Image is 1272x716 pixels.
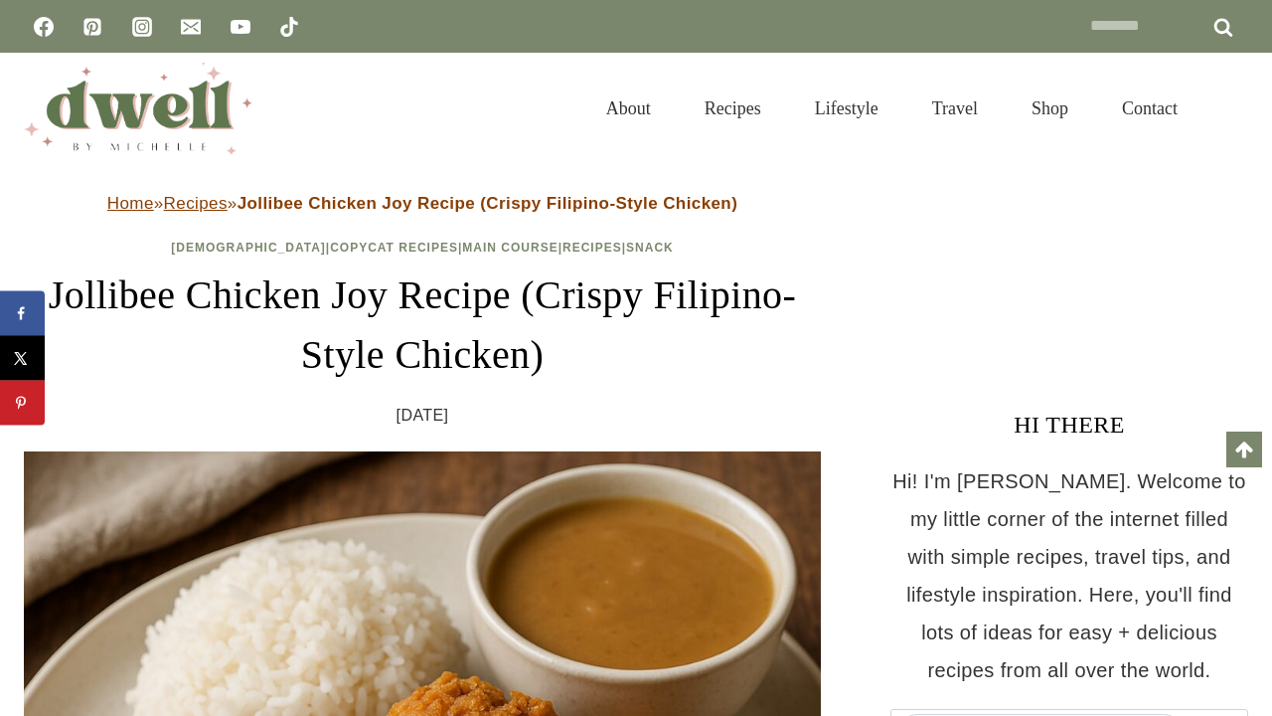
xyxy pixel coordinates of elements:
[171,241,674,255] span: | | | |
[1095,74,1204,143] a: Contact
[1214,91,1248,125] button: View Search Form
[164,194,228,213] a: Recipes
[562,241,622,255] a: Recipes
[1005,74,1095,143] a: Shop
[626,241,674,255] a: Snack
[890,407,1248,443] h3: HI THERE
[24,63,252,154] img: DWELL by michelle
[462,241,557,255] a: Main Course
[171,241,326,255] a: [DEMOGRAPHIC_DATA]
[1226,432,1262,467] a: Scroll to top
[171,7,211,47] a: Email
[24,266,821,385] h1: Jollibee Chicken Joy Recipe (Crispy Filipino-Style Chicken)
[107,194,154,213] a: Home
[397,401,449,431] time: [DATE]
[788,74,905,143] a: Lifestyle
[579,74,1204,143] nav: Primary Navigation
[73,7,112,47] a: Pinterest
[238,194,738,213] strong: Jollibee Chicken Joy Recipe (Crispy Filipino-Style Chicken)
[107,194,737,213] span: » »
[24,7,64,47] a: Facebook
[269,7,309,47] a: TikTok
[122,7,162,47] a: Instagram
[221,7,260,47] a: YouTube
[905,74,1005,143] a: Travel
[579,74,678,143] a: About
[678,74,788,143] a: Recipes
[330,241,458,255] a: Copycat Recipes
[890,462,1248,689] p: Hi! I'm [PERSON_NAME]. Welcome to my little corner of the internet filled with simple recipes, tr...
